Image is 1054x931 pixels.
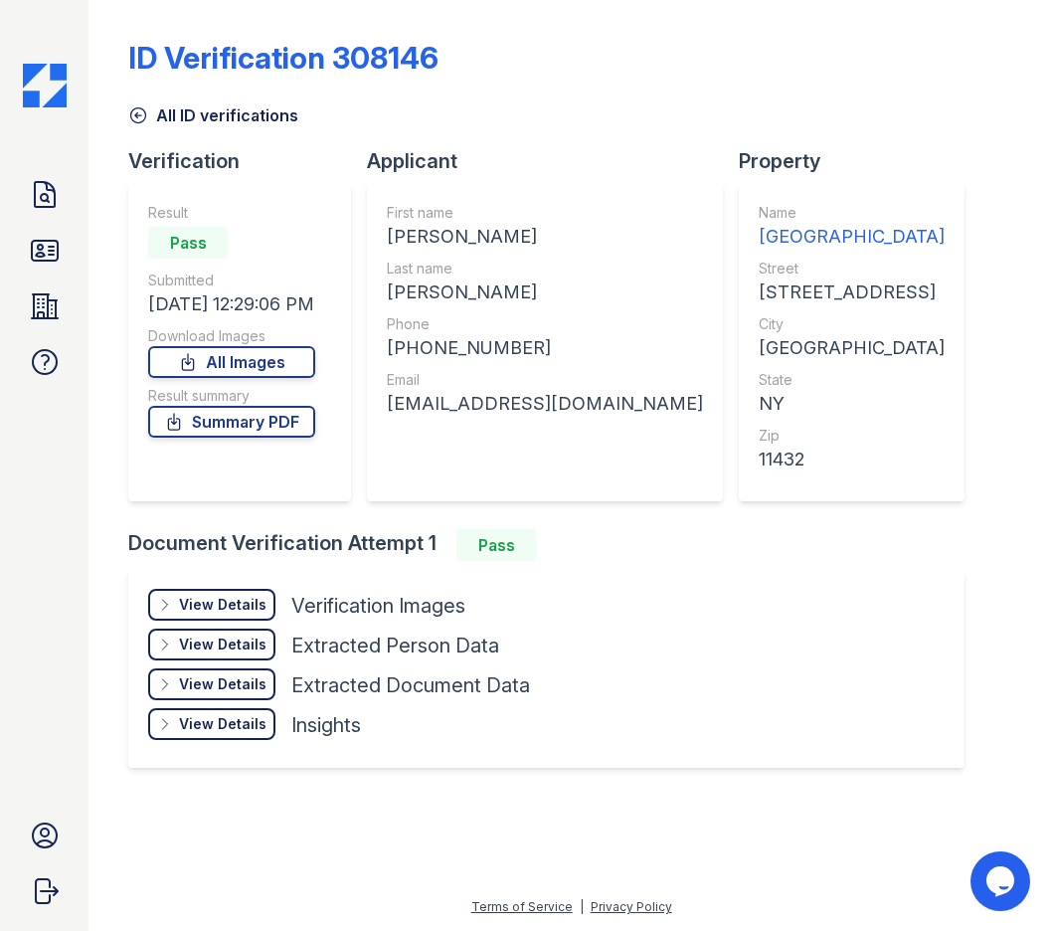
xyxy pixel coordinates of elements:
div: View Details [179,714,266,734]
div: [PERSON_NAME] [387,223,703,251]
div: 11432 [759,446,945,473]
div: View Details [179,595,266,615]
div: [PHONE_NUMBER] [387,334,703,362]
iframe: chat widget [970,851,1034,911]
div: Phone [387,314,703,334]
div: Last name [387,259,703,279]
a: Terms of Service [471,899,573,914]
div: View Details [179,635,266,654]
div: [STREET_ADDRESS] [759,279,945,306]
div: [DATE] 12:29:06 PM [148,290,315,318]
a: All ID verifications [128,103,298,127]
div: City [759,314,945,334]
div: NY [759,390,945,418]
div: Extracted Document Data [291,671,530,699]
div: Verification Images [291,592,465,620]
a: Name [GEOGRAPHIC_DATA] [759,203,945,251]
div: ID Verification 308146 [128,40,439,76]
div: Street [759,259,945,279]
div: Name [759,203,945,223]
a: All Images [148,346,315,378]
a: Privacy Policy [591,899,672,914]
div: Verification [128,147,367,175]
div: Extracted Person Data [291,632,499,659]
div: Pass [456,529,536,561]
div: [PERSON_NAME] [387,279,703,306]
a: Summary PDF [148,406,315,438]
div: [GEOGRAPHIC_DATA] [759,223,945,251]
div: [EMAIL_ADDRESS][DOMAIN_NAME] [387,390,703,418]
div: [GEOGRAPHIC_DATA] [759,334,945,362]
div: Document Verification Attempt 1 [128,529,980,561]
div: Property [739,147,980,175]
div: View Details [179,674,266,694]
div: | [580,899,584,914]
div: Zip [759,426,945,446]
div: First name [387,203,703,223]
div: Insights [291,711,361,739]
div: Download Images [148,326,315,346]
div: Result summary [148,386,315,406]
div: State [759,370,945,390]
div: Applicant [367,147,739,175]
div: Pass [148,227,228,259]
div: Email [387,370,703,390]
img: CE_Icon_Blue-c292c112584629df590d857e76928e9f676e5b41ef8f769ba2f05ee15b207248.png [23,64,67,107]
div: Submitted [148,271,315,290]
div: Result [148,203,315,223]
